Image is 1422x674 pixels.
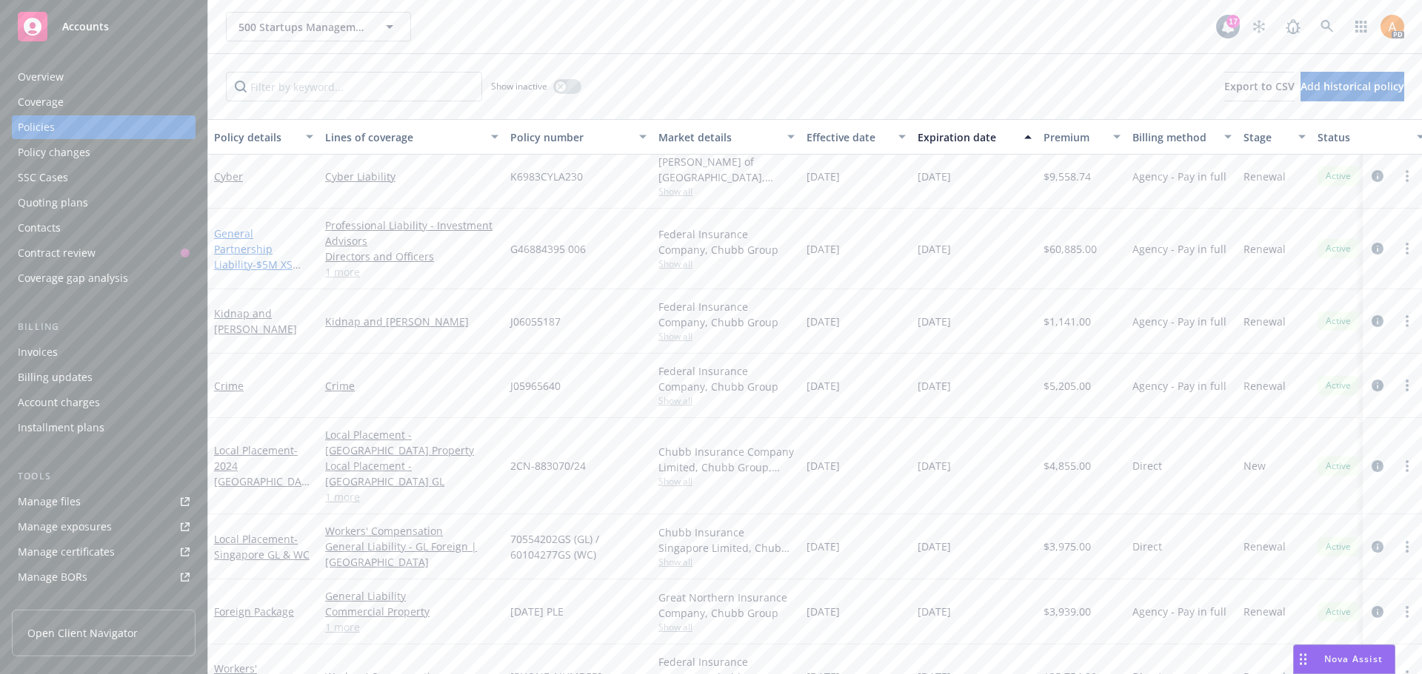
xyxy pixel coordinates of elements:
a: Local Placement [214,443,307,504]
span: [DATE] [918,604,951,619]
span: $3,975.00 [1044,539,1091,554]
a: Coverage [12,90,196,114]
span: Direct [1132,458,1162,474]
span: Renewal [1244,604,1286,619]
a: circleInformation [1369,457,1386,475]
div: Federal Insurance Company, Chubb Group [658,363,795,394]
div: Coverage [18,90,64,114]
a: Directors and Officers [325,249,498,264]
div: Policy changes [18,141,90,164]
div: Tools [12,469,196,484]
div: Account charges [18,391,100,414]
div: Chubb Insurance Company Limited, Chubb Group, Chubb Group (International) [658,444,795,475]
div: Billing method [1132,129,1215,145]
span: Agency - Pay in full [1132,241,1226,257]
span: Show all [658,185,795,198]
a: more [1398,167,1416,185]
button: Nova Assist [1293,644,1395,674]
a: circleInformation [1369,377,1386,394]
span: Active [1323,379,1353,392]
span: Agency - Pay in full [1132,378,1226,394]
span: Renewal [1244,314,1286,329]
span: Renewal [1244,169,1286,184]
a: Crime [325,378,498,394]
div: Policy details [214,129,297,145]
div: Federal Insurance Company, Chubb Group [658,226,795,257]
div: Premium [1044,129,1104,145]
a: circleInformation [1369,538,1386,556]
a: Report a Bug [1278,12,1308,41]
span: [DATE] [807,378,840,394]
button: Lines of coverage [319,119,504,155]
a: Manage files [12,490,196,513]
div: [PERSON_NAME] of [GEOGRAPHIC_DATA], Evolve [658,154,795,185]
div: Great Northern Insurance Company, Chubb Group [658,590,795,621]
a: Quoting plans [12,191,196,215]
button: Premium [1038,119,1126,155]
span: J06055187 [510,314,561,329]
div: Contacts [18,216,61,240]
span: Show all [658,621,795,633]
a: 1 more [325,619,498,635]
a: SSC Cases [12,166,196,189]
span: Accounts [62,21,109,33]
a: Manage exposures [12,515,196,539]
span: [DATE] [918,539,951,554]
div: Market details [658,129,778,145]
span: Renewal [1244,539,1286,554]
span: $9,558.74 [1044,169,1091,184]
input: Filter by keyword... [226,72,482,101]
a: Overview [12,65,196,89]
a: Coverage gap analysis [12,266,196,290]
div: Stage [1244,129,1289,145]
span: Agency - Pay in full [1132,604,1226,619]
a: Manage certificates [12,540,196,564]
a: circleInformation [1369,167,1386,185]
a: Professional Liability - Investment Advisors [325,218,498,249]
a: Policy changes [12,141,196,164]
span: $1,141.00 [1044,314,1091,329]
a: more [1398,603,1416,621]
button: Policy number [504,119,652,155]
button: Export to CSV [1224,72,1295,101]
span: Open Client Navigator [27,625,138,641]
a: Accounts [12,6,196,47]
span: Show all [658,556,795,568]
div: Billing [12,320,196,334]
a: Local Placement - [GEOGRAPHIC_DATA] Property [325,427,498,458]
span: Export to CSV [1224,79,1295,93]
a: Kidnap and [PERSON_NAME] [214,306,297,336]
button: Policy details [208,119,319,155]
span: 70554202GS (GL) / 60104277GS (WC) [510,531,647,562]
a: Search [1312,12,1342,41]
a: Billing updates [12,365,196,389]
span: New [1244,458,1266,474]
img: photo [1381,15,1404,38]
a: circleInformation [1369,312,1386,330]
a: 1 more [325,489,498,505]
span: J05965640 [510,378,561,394]
a: circleInformation [1369,603,1386,621]
div: Policies [18,115,55,139]
a: Cyber [214,169,243,183]
div: Manage files [18,490,81,513]
span: Active [1323,459,1353,473]
a: Summary of insurance [12,590,196,614]
div: 17 [1226,15,1240,28]
a: Contract review [12,241,196,265]
a: Local Placement - [GEOGRAPHIC_DATA] GL [325,458,498,489]
span: 500 Startups Management Company, LLC [238,19,367,35]
a: circleInformation [1369,240,1386,257]
span: - $5M XS $250K [214,257,301,287]
span: Show all [658,330,795,343]
div: Overview [18,65,64,89]
div: Summary of insurance [18,590,130,614]
div: Coverage gap analysis [18,266,128,290]
button: Stage [1238,119,1312,155]
span: Show all [658,394,795,407]
a: Invoices [12,340,196,364]
div: Contract review [18,241,96,265]
span: [DATE] [918,314,951,329]
a: Manage BORs [12,565,196,589]
span: [DATE] [807,314,840,329]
